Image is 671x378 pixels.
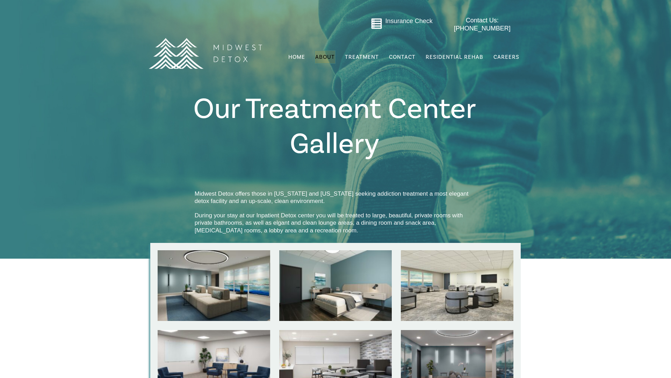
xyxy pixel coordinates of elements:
a: Go to midwestdetox.com/message-form-page/ [371,18,382,32]
a: Insurance Check [385,17,433,24]
a: Home [288,50,306,64]
a: Careers [493,50,520,64]
span: During your stay at our Inpatient Detox center you will be treated to large, beautiful, private r... [195,212,463,234]
a: Treatment [344,50,380,64]
span: Contact [389,54,416,60]
a: Residential Rehab [425,50,484,64]
span: Contact Us: [PHONE_NUMBER] [454,17,511,32]
span: Treatment [345,54,379,60]
span: Careers [493,54,519,61]
a: About [315,50,335,64]
span: Home [288,54,305,61]
span: About [315,54,335,60]
a: Contact [388,50,416,64]
img: MD Logo Horitzontal white-01 (1) (1) [144,23,266,84]
span: Our Treatment Center Gallery [193,90,476,163]
a: Contact Us: [PHONE_NUMBER] [440,16,524,33]
span: Midwest Detox offers those in [US_STATE] and [US_STATE] seeking addiction treatment a most elegan... [195,190,469,204]
span: Residential Rehab [426,54,483,61]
